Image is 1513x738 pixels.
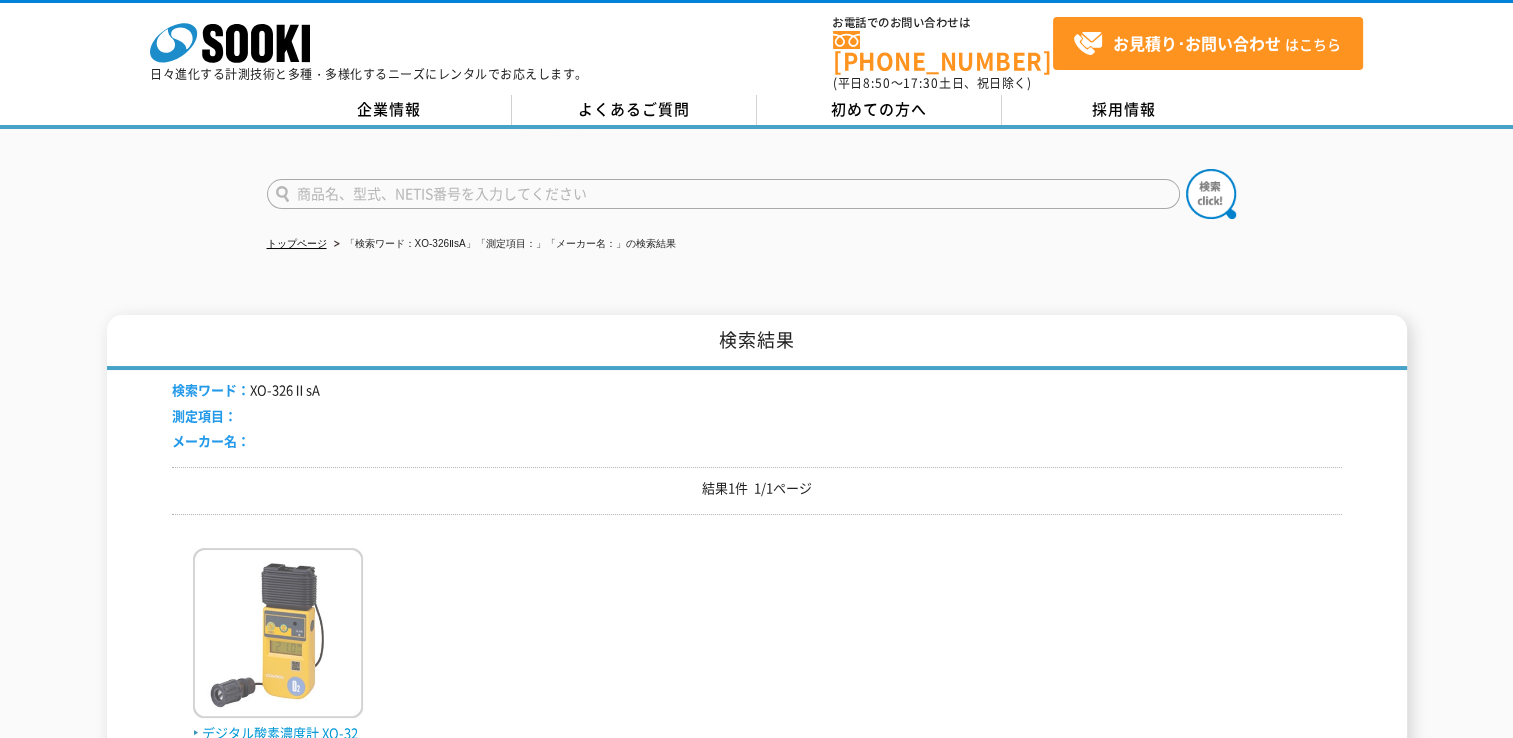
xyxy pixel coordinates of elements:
p: 結果1件 1/1ページ [172,478,1342,499]
strong: お見積り･お問い合わせ [1113,31,1281,55]
a: [PHONE_NUMBER] [833,31,1053,72]
img: XO-326ⅡsA [193,548,363,723]
a: 企業情報 [267,95,512,125]
li: 「検索ワード：XO-326ⅡsA」「測定項目：」「メーカー名：」の検索結果 [330,234,676,255]
input: 商品名、型式、NETIS番号を入力してください [267,179,1180,209]
span: 17:30 [903,74,939,92]
span: メーカー名： [172,431,250,450]
span: 8:50 [863,74,891,92]
span: お電話でのお問い合わせは [833,17,1053,29]
a: よくあるご質問 [512,95,757,125]
h1: 検索結果 [107,315,1407,370]
a: 採用情報 [1002,95,1247,125]
li: XO-326ⅡsA [172,380,320,401]
a: お見積り･お問い合わせはこちら [1053,17,1363,70]
img: btn_search.png [1186,169,1236,219]
a: トップページ [267,238,327,249]
span: はこちら [1073,29,1341,59]
span: (平日 ～ 土日、祝日除く) [833,74,1031,92]
span: 初めての方へ [831,98,927,120]
span: 測定項目： [172,406,237,425]
p: 日々進化する計測技術と多種・多様化するニーズにレンタルでお応えします。 [150,68,588,80]
a: 初めての方へ [757,95,1002,125]
span: 検索ワード： [172,380,250,399]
